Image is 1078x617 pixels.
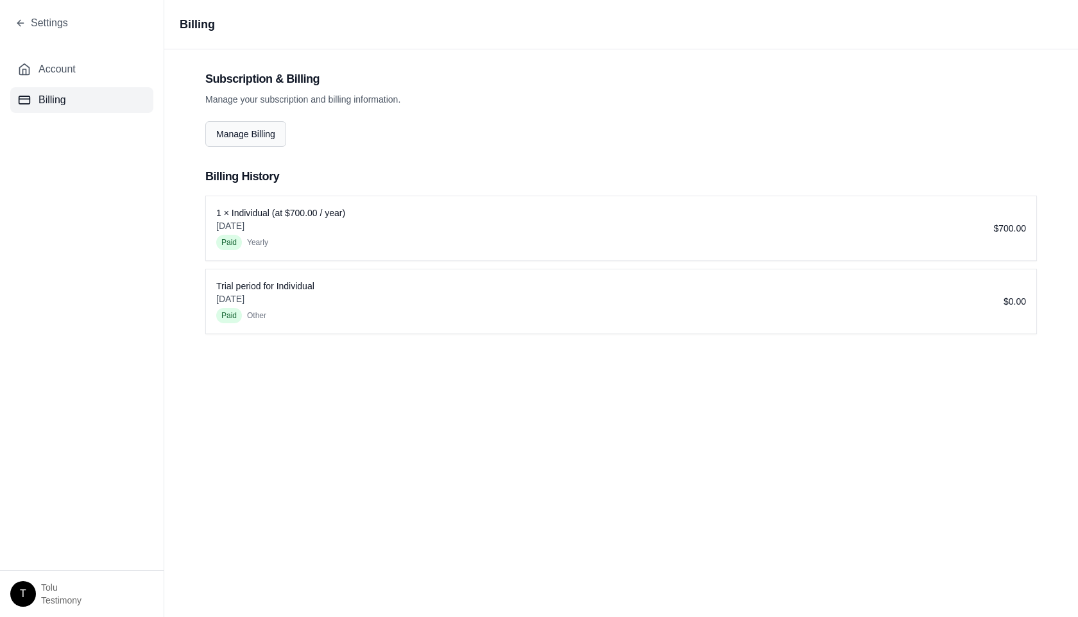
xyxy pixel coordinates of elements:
span: Billing [38,92,66,108]
button: Settings [15,15,68,31]
h2: Billing History [205,167,1037,185]
span: Account [38,62,76,77]
p: $700.00 [993,222,1026,235]
p: [DATE] [216,219,983,232]
span: yearly [247,237,268,248]
span: Paid [216,308,242,323]
p: [DATE] [216,292,993,305]
span: Paid [216,235,242,250]
p: Trial period for Individual [216,280,993,292]
button: Billing [10,87,153,113]
div: T [10,581,36,607]
p: $0.00 [1004,295,1026,308]
span: Settings [31,15,68,31]
span: Testimony [41,594,81,607]
p: Manage your subscription and billing information. [205,93,1037,106]
button: Account [10,56,153,82]
button: Manage Billing [205,121,286,147]
p: 1 × Individual (at $700.00 / year) [216,207,983,219]
span: other [247,310,266,321]
h2: Subscription & Billing [205,70,1037,88]
span: tolu [41,581,81,594]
